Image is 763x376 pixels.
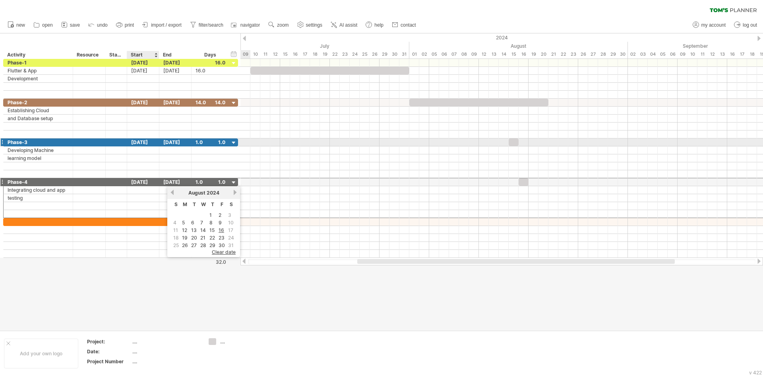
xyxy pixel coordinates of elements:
[227,242,235,249] td: this is a weekend day
[658,50,668,58] div: Thursday, 5 September 2024
[172,242,180,249] span: 25
[159,59,192,66] div: [DATE]
[31,20,55,30] a: open
[209,219,213,226] a: 8
[340,50,350,58] div: Tuesday, 23 July 2024
[8,115,69,122] div: and Database setup
[70,22,80,28] span: save
[227,219,234,226] span: 10
[732,20,759,30] a: log out
[401,22,416,28] span: contact
[227,234,235,242] span: 24
[193,201,196,207] span: Tuesday
[678,50,687,58] div: Monday, 9 September 2024
[370,50,380,58] div: Friday, 26 July 2024
[227,234,235,241] td: this is a weekend day
[109,51,122,59] div: Status
[127,59,159,66] div: [DATE]
[199,242,207,249] a: 28
[250,50,260,58] div: Wednesday, 10 July 2024
[668,50,678,58] div: Friday, 6 September 2024
[151,22,182,28] span: import / export
[181,226,188,234] a: 12
[608,50,618,58] div: Thursday, 29 August 2024
[529,50,538,58] div: Monday, 19 August 2024
[174,201,178,207] span: Sunday
[6,20,27,30] a: new
[295,20,325,30] a: settings
[320,50,330,58] div: Friday, 19 July 2024
[578,50,588,58] div: Monday, 26 August 2024
[300,50,310,58] div: Wednesday, 17 July 2024
[132,358,199,365] div: ....
[59,20,82,30] a: save
[209,234,216,242] a: 22
[350,50,360,58] div: Wednesday, 24 July 2024
[717,50,727,58] div: Friday, 13 September 2024
[707,50,717,58] div: Thursday, 12 September 2024
[227,219,235,226] td: this is a weekend day
[181,242,189,249] a: 26
[588,50,598,58] div: Tuesday, 27 August 2024
[519,50,529,58] div: Friday, 16 August 2024
[127,138,159,146] div: [DATE]
[4,339,78,368] div: Add your own logo
[192,259,226,265] div: 32.0
[125,22,134,28] span: print
[159,99,192,106] div: [DATE]
[8,146,69,154] div: Developing Machine
[227,242,234,249] span: 31
[218,234,225,242] a: 23
[648,50,658,58] div: Wednesday, 4 September 2024
[230,201,233,207] span: Saturday
[429,50,439,58] div: Monday, 5 August 2024
[8,154,69,162] div: learning model
[87,348,131,355] div: Date:
[743,22,757,28] span: log out
[190,234,198,242] a: 20
[232,189,238,195] a: next
[191,51,229,59] div: Days
[548,50,558,58] div: Wednesday, 21 August 2024
[127,67,159,74] div: [DATE]
[8,99,69,106] div: Phase-2
[132,348,199,355] div: ....
[86,20,110,30] a: undo
[727,50,737,58] div: Monday, 16 September 2024
[364,20,386,30] a: help
[199,234,206,242] a: 21
[227,227,235,234] td: this is a weekend day
[469,50,479,58] div: Friday, 9 August 2024
[42,22,53,28] span: open
[290,50,300,58] div: Tuesday, 16 July 2024
[188,190,205,196] span: August
[127,99,159,106] div: [DATE]
[199,226,207,234] a: 14
[209,242,216,249] a: 29
[87,338,131,345] div: Project:
[270,50,280,58] div: Friday, 12 July 2024
[199,22,223,28] span: filter/search
[230,20,262,30] a: navigator
[196,67,225,74] div: 16.0
[209,211,213,219] a: 1
[172,234,180,242] span: 18
[310,50,320,58] div: Thursday, 18 July 2024
[212,249,236,255] span: clear date
[277,22,289,28] span: zoom
[558,50,568,58] div: Thursday, 22 August 2024
[190,219,195,226] a: 6
[409,42,628,50] div: August 2024
[7,51,68,59] div: Activity
[8,75,69,82] div: Development
[419,50,429,58] div: Friday, 2 August 2024
[339,22,357,28] span: AI assist
[218,226,225,234] a: 16
[172,234,180,241] td: this is a weekend day
[329,20,360,30] a: AI assist
[196,138,225,146] div: 1.0
[691,20,728,30] a: my account
[188,20,226,30] a: filter/search
[218,211,222,219] a: 2
[409,50,419,58] div: Thursday, 1 August 2024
